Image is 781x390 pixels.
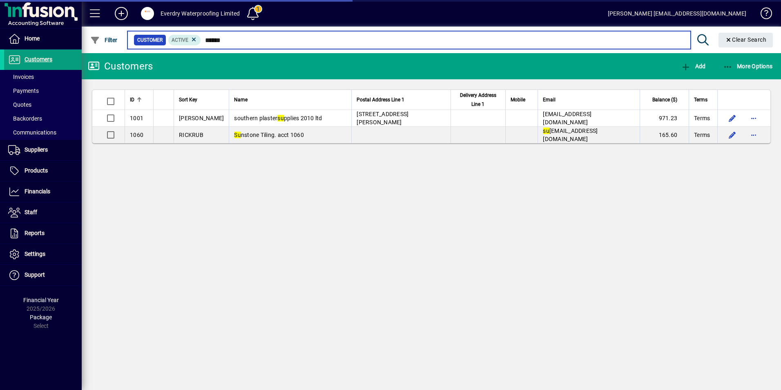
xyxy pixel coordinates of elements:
[168,35,201,45] mat-chip: Activation Status: Active
[543,128,598,142] span: [EMAIL_ADDRESS][DOMAIN_NAME]
[25,209,37,215] span: Staff
[4,223,82,244] a: Reports
[681,63,705,69] span: Add
[694,131,710,139] span: Terms
[543,95,635,104] div: Email
[543,111,591,126] span: [EMAIL_ADDRESS][DOMAIN_NAME]
[130,95,134,104] span: ID
[640,110,689,127] td: 971.23
[4,126,82,139] a: Communications
[4,161,82,181] a: Products
[543,128,549,134] em: su
[4,244,82,264] a: Settings
[234,115,322,121] span: southern plaster pplies 2010 ltd
[130,115,143,121] span: 1001
[721,59,775,74] button: More Options
[4,29,82,49] a: Home
[25,251,45,257] span: Settings
[747,112,760,125] button: More options
[511,95,525,104] span: Mobile
[4,84,82,98] a: Payments
[4,182,82,202] a: Financials
[25,188,50,195] span: Financials
[234,132,241,138] em: Su
[234,95,248,104] span: Name
[137,36,163,44] span: Customer
[25,146,48,153] span: Suppliers
[88,33,120,47] button: Filter
[754,2,771,28] a: Knowledge Base
[679,59,707,74] button: Add
[88,60,153,73] div: Customers
[456,91,501,109] span: Delivery Address Line 1
[8,101,31,108] span: Quotes
[8,74,34,80] span: Invoices
[130,95,148,104] div: ID
[25,271,45,278] span: Support
[4,70,82,84] a: Invoices
[726,128,739,141] button: Edit
[108,6,134,21] button: Add
[357,111,408,126] span: [STREET_ADDRESS][PERSON_NAME]
[234,132,304,138] span: nstone Tiling. acct 1060
[130,132,143,138] span: 1060
[8,129,56,136] span: Communications
[234,95,346,104] div: Name
[172,37,188,43] span: Active
[4,265,82,285] a: Support
[694,95,707,104] span: Terms
[723,63,773,69] span: More Options
[640,127,689,143] td: 165.60
[134,6,161,21] button: Profile
[8,87,39,94] span: Payments
[694,114,710,122] span: Terms
[719,33,773,47] button: Clear
[25,56,52,63] span: Customers
[179,95,197,104] span: Sort Key
[8,115,42,122] span: Backorders
[725,36,767,43] span: Clear Search
[161,7,240,20] div: Everdry Waterproofing Limited
[747,128,760,141] button: More options
[23,297,59,303] span: Financial Year
[4,98,82,112] a: Quotes
[90,37,118,43] span: Filter
[25,230,45,236] span: Reports
[726,112,739,125] button: Edit
[4,202,82,223] a: Staff
[4,112,82,126] a: Backorders
[645,95,685,104] div: Balance ($)
[25,35,40,42] span: Home
[30,314,52,321] span: Package
[543,95,556,104] span: Email
[179,115,224,121] span: [PERSON_NAME]
[357,95,404,104] span: Postal Address Line 1
[179,132,203,138] span: RICKRUB
[511,95,533,104] div: Mobile
[652,95,677,104] span: Balance ($)
[608,7,746,20] div: [PERSON_NAME] [EMAIL_ADDRESS][DOMAIN_NAME]
[277,115,284,121] em: su
[25,167,48,174] span: Products
[4,140,82,160] a: Suppliers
